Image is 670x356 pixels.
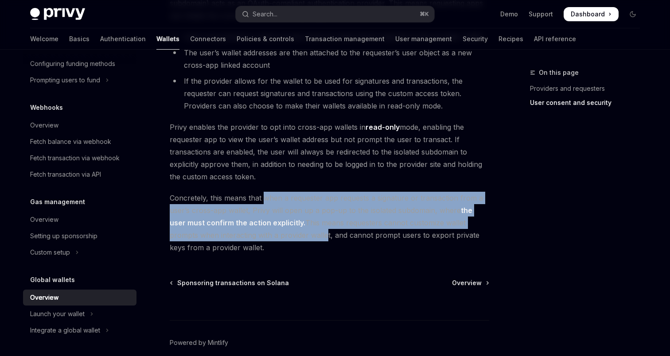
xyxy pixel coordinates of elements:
[170,206,472,227] strong: the user must confirm the action explicitly.
[534,28,576,50] a: API reference
[30,169,101,180] div: Fetch transaction via API
[564,7,619,21] a: Dashboard
[23,117,136,133] a: Overview
[156,28,179,50] a: Wallets
[170,338,228,347] a: Powered by Mintlify
[452,279,488,287] a: Overview
[529,10,553,19] a: Support
[23,322,136,338] button: Toggle Integrate a global wallet section
[30,247,70,258] div: Custom setup
[463,28,488,50] a: Security
[452,279,482,287] span: Overview
[30,292,58,303] div: Overview
[30,75,100,85] div: Prompting users to fund
[30,275,75,285] h5: Global wallets
[171,279,289,287] a: Sponsoring transactions on Solana
[237,28,294,50] a: Policies & controls
[395,28,452,50] a: User management
[23,228,136,244] a: Setting up sponsorship
[30,309,85,319] div: Launch your wallet
[30,28,58,50] a: Welcome
[170,75,489,112] li: If the provider allows for the wallet to be used for signatures and transactions, the requester c...
[499,28,523,50] a: Recipes
[30,8,85,20] img: dark logo
[170,46,489,71] li: The user’s wallet addresses are then attached to the requester’s user object as a new cross-app l...
[23,244,136,260] button: Toggle Custom setup section
[236,6,434,22] button: Open search
[23,134,136,150] a: Fetch balance via webhook
[23,290,136,306] a: Overview
[170,192,489,254] span: Concretely, this means that when a requester app requests a signature or transaction from a user’...
[30,153,120,163] div: Fetch transaction via webhook
[530,81,647,96] a: Providers and requesters
[30,58,115,69] div: Configuring funding methods
[30,214,58,225] div: Overview
[69,28,90,50] a: Basics
[23,212,136,228] a: Overview
[30,197,85,207] h5: Gas management
[170,121,489,183] span: Privy enables the provider to opt into cross-app wallets in mode, enabling the requester app to v...
[530,96,647,110] a: User consent and security
[23,72,136,88] button: Toggle Prompting users to fund section
[366,123,400,132] strong: read-only
[30,231,97,241] div: Setting up sponsorship
[30,120,58,131] div: Overview
[30,102,63,113] h5: Webhooks
[23,150,136,166] a: Fetch transaction via webhook
[23,56,136,72] a: Configuring funding methods
[100,28,146,50] a: Authentication
[30,325,100,336] div: Integrate a global wallet
[30,136,111,147] div: Fetch balance via webhook
[23,166,136,182] a: Fetch transaction via API
[420,11,429,18] span: ⌘ K
[190,28,226,50] a: Connectors
[177,279,289,287] span: Sponsoring transactions on Solana
[571,10,605,19] span: Dashboard
[305,28,385,50] a: Transaction management
[626,7,640,21] button: Toggle dark mode
[23,306,136,322] button: Toggle Launch your wallet section
[539,67,579,78] span: On this page
[253,9,277,19] div: Search...
[500,10,518,19] a: Demo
